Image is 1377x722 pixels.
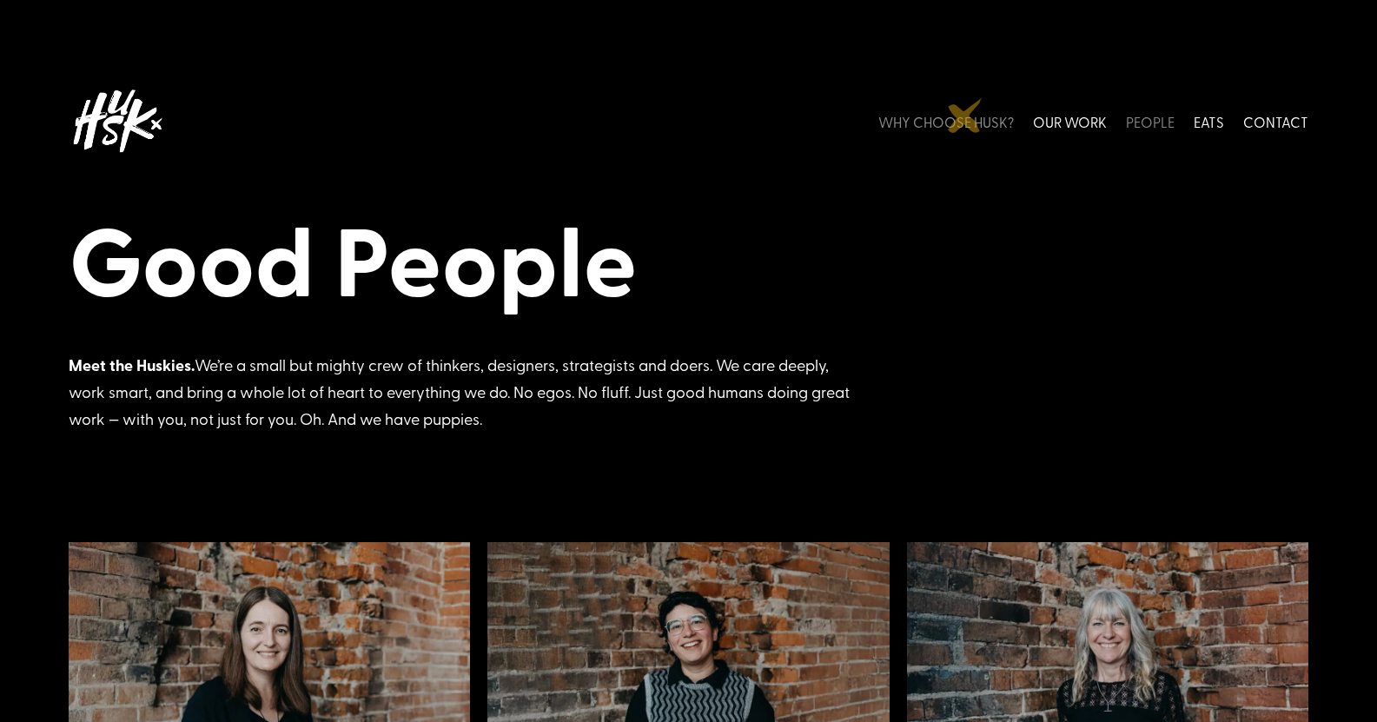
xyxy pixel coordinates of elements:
[1126,83,1175,160] a: PEOPLE
[69,352,851,432] div: We’re a small but mighty crew of thinkers, designers, strategists and doers. We care deeply, work...
[1194,83,1224,160] a: EATS
[69,354,195,376] strong: Meet the Huskies.
[1033,83,1107,160] a: OUR WORK
[69,83,164,160] img: Husk logo
[1243,83,1308,160] a: CONTACT
[878,83,1014,160] a: WHY CHOOSE HUSK?
[69,202,1308,325] h1: Good People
